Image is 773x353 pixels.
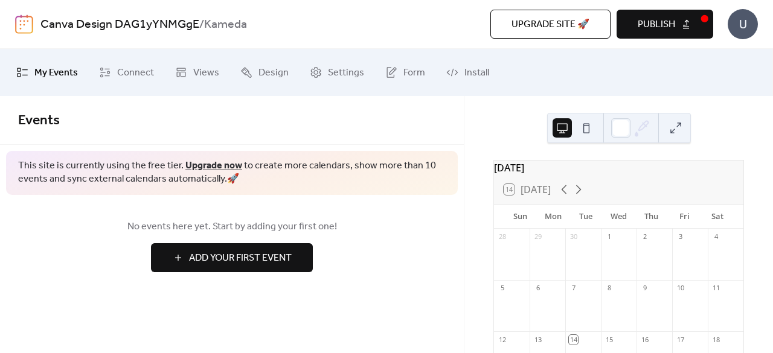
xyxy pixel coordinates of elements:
div: 16 [640,335,649,344]
b: Kameda [204,13,247,36]
a: Settings [301,54,373,91]
button: Publish [617,10,713,39]
div: 29 [533,232,542,241]
button: Add Your First Event [151,243,313,272]
span: Publish [638,17,675,32]
div: 9 [640,284,649,293]
a: Canva Design DAG1yYNMGgE [40,13,199,36]
span: No events here yet. Start by adding your first one! [18,220,446,234]
a: Views [166,54,228,91]
a: Connect [90,54,163,91]
div: 10 [676,284,685,293]
span: Form [403,63,425,83]
span: Views [193,63,219,83]
a: Upgrade now [185,156,242,175]
a: Install [437,54,498,91]
button: Upgrade site 🚀 [490,10,611,39]
div: Thu [635,205,668,229]
div: Mon [536,205,569,229]
span: Design [258,63,289,83]
div: 28 [498,232,507,241]
div: 4 [711,232,720,241]
span: My Events [34,63,78,83]
div: Fri [668,205,701,229]
div: U [728,9,758,39]
span: Install [464,63,489,83]
div: 7 [569,284,578,293]
div: 13 [533,335,542,344]
div: 6 [533,284,542,293]
div: Sat [701,205,734,229]
div: Wed [602,205,635,229]
div: 12 [498,335,507,344]
div: 17 [676,335,685,344]
a: Add Your First Event [18,243,446,272]
span: Events [18,107,60,134]
div: 2 [640,232,649,241]
div: 15 [605,335,614,344]
b: / [199,13,204,36]
a: Design [231,54,298,91]
span: Add Your First Event [189,251,292,266]
div: 30 [569,232,578,241]
div: 18 [711,335,720,344]
div: [DATE] [494,161,743,175]
div: 8 [605,284,614,293]
div: Sun [504,205,536,229]
a: My Events [7,54,87,91]
div: 11 [711,284,720,293]
img: logo [15,14,33,34]
div: 14 [569,335,578,344]
div: Tue [569,205,602,229]
div: 5 [498,284,507,293]
a: Form [376,54,434,91]
span: Settings [328,63,364,83]
div: 1 [605,232,614,241]
span: This site is currently using the free tier. to create more calendars, show more than 10 events an... [18,159,446,186]
span: Connect [117,63,154,83]
div: 3 [676,232,685,241]
span: Upgrade site 🚀 [512,17,589,32]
